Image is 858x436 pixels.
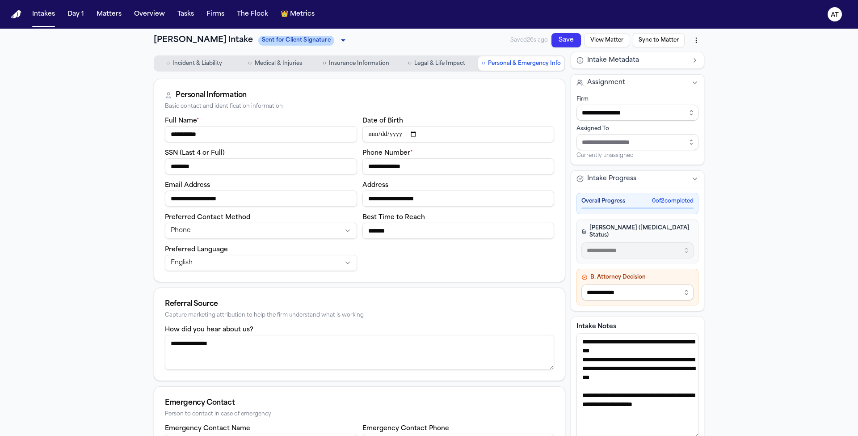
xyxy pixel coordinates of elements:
label: Phone Number [362,150,413,157]
label: Emergency Contact Name [165,425,250,432]
label: Preferred Contact Method [165,214,250,221]
span: Saved 26s ago [451,117,469,155]
button: Go to Medical & Injuries [236,56,315,71]
label: SSN (Last 4 or Full) [165,150,225,157]
label: Emergency Contact Phone [362,425,449,432]
button: Intake Metadata [571,52,704,68]
label: Full Name [165,118,199,124]
button: Go to Legal & Life Impact [397,56,476,71]
label: Preferred Language [165,246,228,253]
label: Intake Notes [576,322,698,331]
h4: [PERSON_NAME] ([MEDICAL_DATA] Status) [581,224,694,239]
input: Email address [165,190,357,207]
span: Incident & Liability [172,60,222,67]
div: Firm [576,96,698,103]
div: Emergency Contact [165,398,554,408]
input: Select firm [576,105,698,121]
input: Full name [165,126,357,142]
span: ○ [322,59,326,68]
input: Phone number [362,158,555,174]
span: ○ [408,59,412,68]
button: Overview [130,6,168,22]
span: Intake Metadata [587,56,639,65]
span: Assignment [587,78,625,87]
input: Date of birth [362,126,555,142]
div: Capture marketing attribution to help the firm understand what is working [165,312,554,319]
span: Insurance Information [329,60,389,67]
span: 0 of 2 completed [652,198,694,205]
button: Firms [203,6,228,22]
span: Personal & Emergency Info [488,60,561,67]
img: Finch Logo [11,10,21,19]
button: The Flock [233,6,272,22]
label: Email Address [165,182,210,189]
button: Sync to Matter [485,232,515,286]
div: Referral Source [165,299,554,309]
button: View Matter [470,186,497,233]
span: Currently unassigned [576,152,634,159]
button: Assignment [571,75,704,91]
button: Go to Insurance Information [316,56,395,71]
span: ○ [482,59,485,68]
h4: B. Attorney Decision [581,274,694,281]
span: ○ [248,59,252,68]
span: ○ [166,59,170,68]
div: Basic contact and identification information [165,103,554,110]
input: Best time to reach [362,223,555,239]
span: Intake Progress [587,174,636,183]
input: Address [362,190,555,207]
button: Tasks [174,6,198,22]
label: How did you hear about us? [165,326,253,333]
input: SSN [165,158,357,174]
input: Assign to staff member [576,134,698,150]
button: Matters [93,6,125,22]
button: Save [460,155,483,187]
button: Day 1 [64,6,88,22]
span: Overall Progress [581,198,625,205]
button: crownMetrics [277,6,318,22]
button: Go to Personal & Emergency Info [478,56,564,71]
div: Person to contact in case of emergency [165,411,554,418]
label: Best Time to Reach [362,214,425,221]
div: Assigned To [576,125,698,132]
span: Legal & Life Impact [414,60,465,67]
a: Home [11,10,21,19]
label: Address [362,182,388,189]
button: Go to Incident & Liability [155,56,234,71]
span: Medical & Injuries [255,60,302,67]
button: Intakes [29,6,59,22]
label: Date of Birth [362,118,403,124]
button: Intake Progress [571,171,704,187]
div: Personal Information [176,90,247,101]
button: More actions [501,284,522,305]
